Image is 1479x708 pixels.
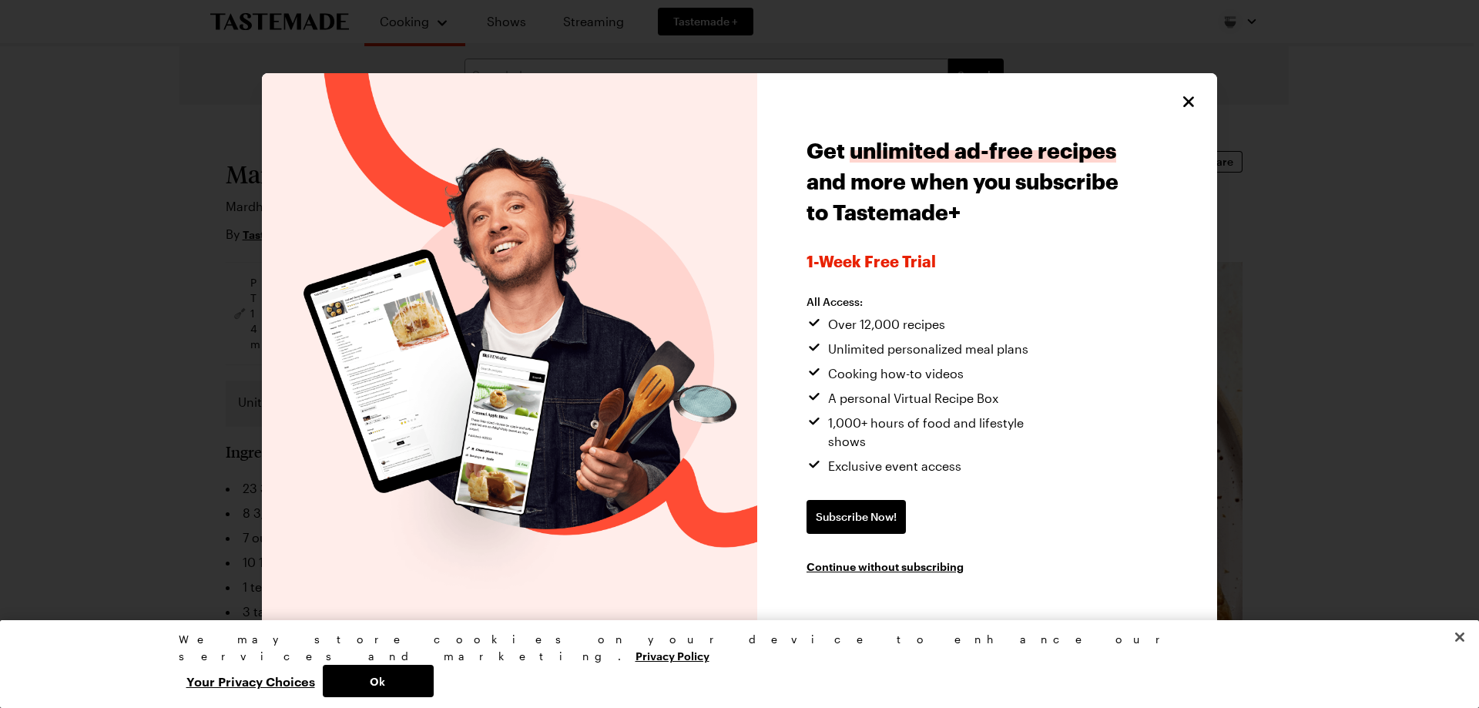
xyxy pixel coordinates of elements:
[828,414,1061,451] span: 1,000+ hours of food and lifestyle shows
[828,389,998,408] span: A personal Virtual Recipe Box
[179,665,323,697] button: Your Privacy Choices
[828,364,964,383] span: Cooking how-to videos
[807,295,1061,309] h2: All Access:
[807,500,906,534] a: Subscribe Now!
[828,457,961,475] span: Exclusive event access
[807,559,964,574] button: Continue without subscribing
[323,665,434,697] button: Ok
[828,340,1028,358] span: Unlimited personalized meal plans
[807,252,1123,270] span: 1-week Free Trial
[807,135,1123,227] h1: Get and more when you subscribe to Tastemade+
[262,73,757,636] img: Tastemade Plus preview image
[1179,92,1199,112] button: Close
[1443,620,1477,654] button: Close
[179,631,1288,665] div: We may store cookies on your device to enhance our services and marketing.
[179,631,1288,697] div: Privacy
[816,509,897,525] span: Subscribe Now!
[850,138,1116,163] span: unlimited ad-free recipes
[828,315,945,334] span: Over 12,000 recipes
[636,648,709,663] a: More information about your privacy, opens in a new tab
